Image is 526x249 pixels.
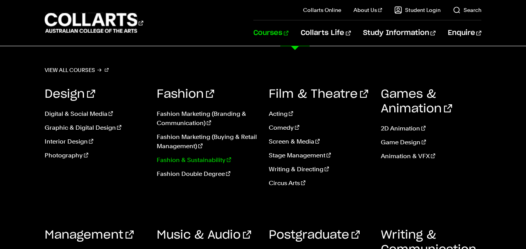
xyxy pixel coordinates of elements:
[45,229,134,241] a: Management
[157,155,257,165] a: Fashion & Sustainability
[269,123,369,132] a: Comedy
[353,6,382,14] a: About Us
[269,89,368,100] a: Film & Theatre
[157,169,257,179] a: Fashion Double Degree
[363,20,436,46] a: Study Information
[157,109,257,128] a: Fashion Marketing (Branding & Communication)
[45,109,145,119] a: Digital & Social Media
[45,65,109,75] a: View all courses
[269,165,369,174] a: Writing & Directing
[448,20,481,46] a: Enquire
[45,123,145,132] a: Graphic & Digital Design
[453,6,481,14] a: Search
[45,151,145,160] a: Photography
[45,137,145,146] a: Interior Design
[269,179,369,188] a: Circus Arts
[269,229,360,241] a: Postgraduate
[381,89,452,115] a: Games & Animation
[269,137,369,146] a: Screen & Media
[269,109,369,119] a: Acting
[269,151,369,160] a: Stage Management
[157,132,257,151] a: Fashion Marketing (Buying & Retail Management)
[45,12,143,34] div: Go to homepage
[45,89,95,100] a: Design
[253,20,288,46] a: Courses
[381,124,481,133] a: 2D Animation
[157,229,251,241] a: Music & Audio
[301,20,350,46] a: Collarts Life
[381,152,481,161] a: Animation & VFX
[381,138,481,147] a: Game Design
[303,6,341,14] a: Collarts Online
[157,89,214,100] a: Fashion
[394,6,441,14] a: Student Login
